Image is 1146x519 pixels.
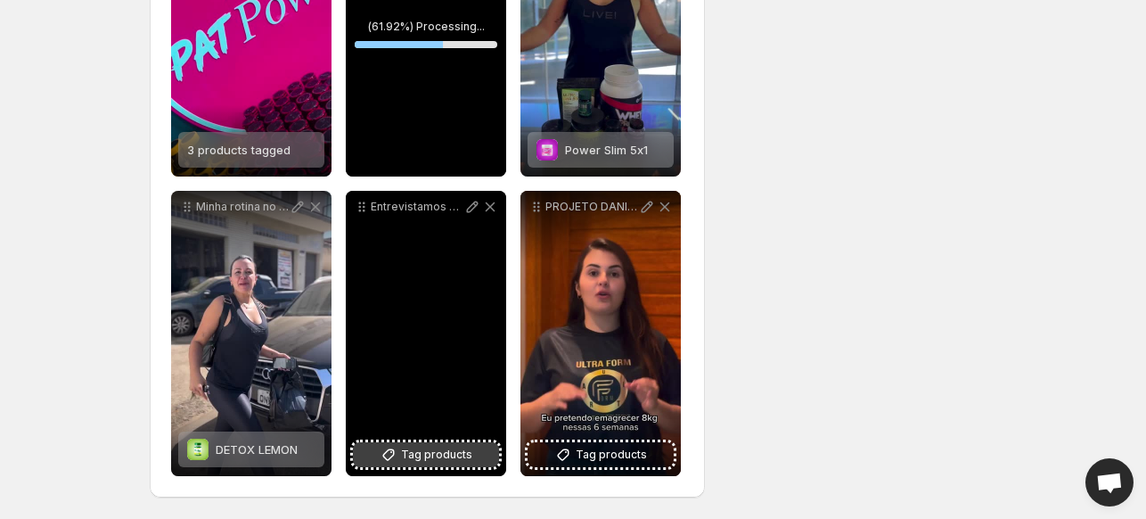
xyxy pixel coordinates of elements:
[1085,458,1134,507] div: Open chat
[353,442,499,467] button: Tag products
[196,200,289,214] p: Minha rotina no feita apenas de entregas feita de compromisso disciplina e resultados reais Cada ...
[401,446,472,464] span: Tag products
[545,200,638,214] p: PROJETO DANIFIT ULTRAPOWER chegou pra transformar seu corpo e sua autoestima O combo mais complet...
[576,446,647,464] span: Tag products
[565,143,648,157] span: Power Slim 5x1
[371,200,463,214] p: Entrevistamos a Rafinha Powerzinha 13 anos usando o look grupoyoutrain Pink Energy tamanho P Barr...
[520,191,681,476] div: PROJETO DANIFIT ULTRAPOWER chegou pra transformar seu corpo e sua autoestima O combo mais complet...
[216,442,298,457] span: DETOX LEMON
[187,439,209,460] img: DETOX LEMON
[536,139,558,161] img: Power Slim 5x1
[171,191,332,476] div: Minha rotina no feita apenas de entregas feita de compromisso disciplina e resultados reais Cada ...
[346,191,506,476] div: Entrevistamos a Rafinha Powerzinha 13 anos usando o look grupoyoutrain Pink Energy tamanho P Barr...
[187,143,291,157] span: 3 products tagged
[528,442,674,467] button: Tag products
